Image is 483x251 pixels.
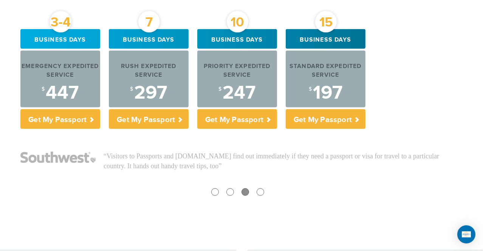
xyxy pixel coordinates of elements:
[109,109,189,129] p: Get My Passport
[109,29,189,129] a: 7 Business days Rush Expedited Service $297 Get My Passport
[20,29,100,129] a: 3-4 Business days Emergency Expedited Service $447 Get My Passport
[286,29,365,49] div: Business days
[315,11,337,33] div: 15
[197,62,277,80] div: Priority Expedited Service
[309,86,312,92] sup: $
[197,109,277,129] p: Get My Passport
[197,29,277,49] div: Business days
[104,152,463,171] p: “Visitors to Passports and [DOMAIN_NAME] find out immediately if they need a passport or visa for...
[20,62,100,80] div: Emergency Expedited Service
[197,29,277,129] a: 10 Business days Priority Expedited Service $247 Get My Passport
[286,109,365,129] p: Get My Passport
[20,152,96,163] img: Southwest
[457,225,475,243] div: Open Intercom Messenger
[20,84,100,102] div: 447
[109,84,189,102] div: 297
[218,86,221,92] sup: $
[130,86,133,92] sup: $
[20,29,100,49] div: Business days
[42,86,45,92] sup: $
[138,11,160,33] div: 7
[20,109,100,129] p: Get My Passport
[286,62,365,80] div: Standard Expedited Service
[50,11,71,33] div: 3-4
[109,62,189,80] div: Rush Expedited Service
[286,29,365,129] a: 15 Business days Standard Expedited Service $197 Get My Passport
[227,11,248,33] div: 10
[109,29,189,49] div: Business days
[197,84,277,102] div: 247
[286,84,365,102] div: 197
